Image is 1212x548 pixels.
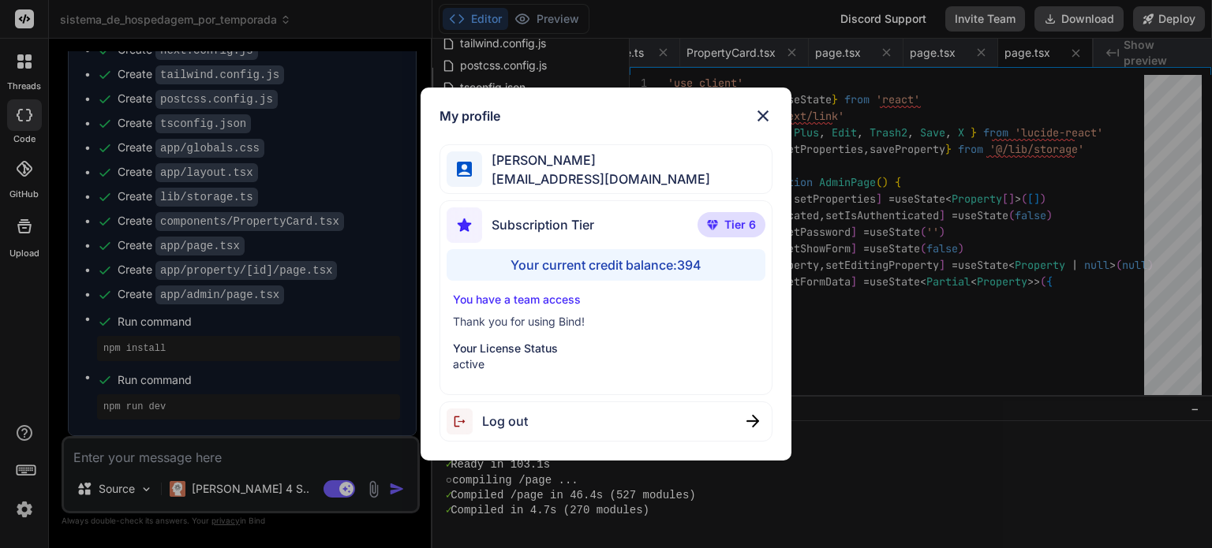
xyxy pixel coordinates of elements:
[482,151,710,170] span: [PERSON_NAME]
[440,106,500,125] h1: My profile
[447,408,482,434] img: logout
[482,412,528,431] span: Log out
[447,207,482,243] img: subscription
[482,170,710,188] span: [EMAIL_ADDRESS][DOMAIN_NAME]
[724,217,756,233] span: Tier 6
[746,415,759,427] img: close
[492,215,594,234] span: Subscription Tier
[457,162,472,177] img: profile
[754,106,772,125] img: close
[447,249,765,281] div: Your current credit balance: 394
[707,220,718,229] img: premium
[453,292,758,308] p: You have a team access
[453,341,758,356] p: Your License Status
[453,356,758,372] p: active
[453,314,758,330] p: Thank you for using Bind!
